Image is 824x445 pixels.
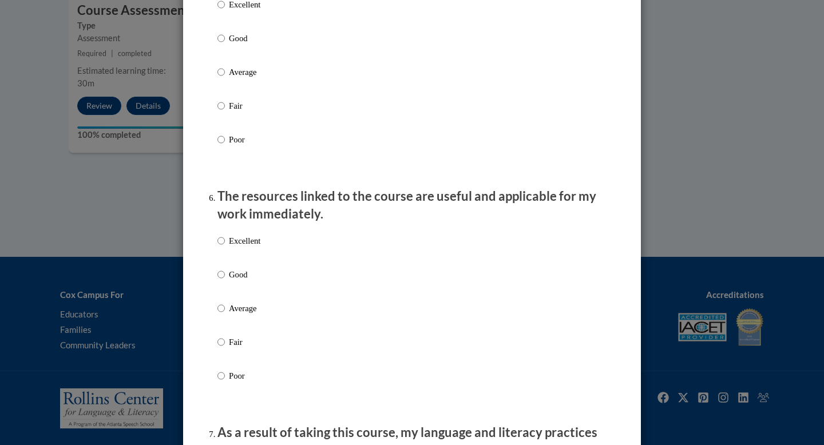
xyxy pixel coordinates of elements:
[229,100,260,112] p: Fair
[217,302,225,315] input: Average
[229,369,260,382] p: Poor
[229,302,260,315] p: Average
[229,32,260,45] p: Good
[229,268,260,281] p: Good
[229,66,260,78] p: Average
[229,133,260,146] p: Poor
[229,336,260,348] p: Fair
[229,235,260,247] p: Excellent
[217,235,225,247] input: Excellent
[217,133,225,146] input: Poor
[217,188,607,223] p: The resources linked to the course are useful and applicable for my work immediately.
[217,32,225,45] input: Good
[217,336,225,348] input: Fair
[217,100,225,112] input: Fair
[217,369,225,382] input: Poor
[217,268,225,281] input: Good
[217,66,225,78] input: Average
